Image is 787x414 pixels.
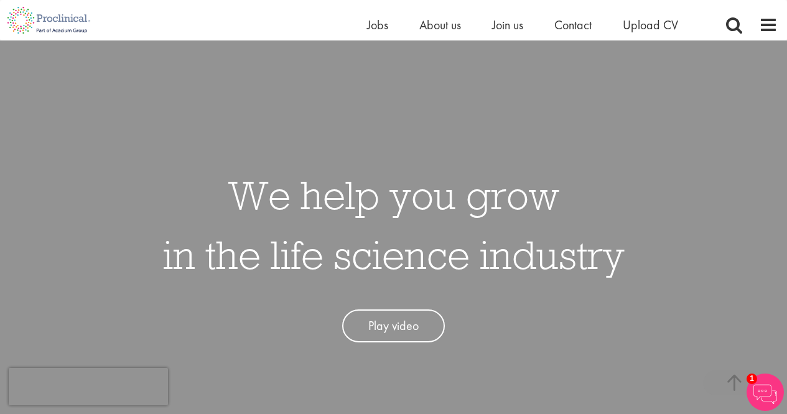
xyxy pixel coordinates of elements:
h1: We help you grow in the life science industry [163,165,625,285]
a: Join us [492,17,523,33]
span: 1 [747,374,757,384]
a: Play video [342,309,445,342]
img: Chatbot [747,374,784,411]
a: About us [419,17,461,33]
a: Upload CV [623,17,678,33]
a: Contact [554,17,592,33]
a: Jobs [367,17,388,33]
